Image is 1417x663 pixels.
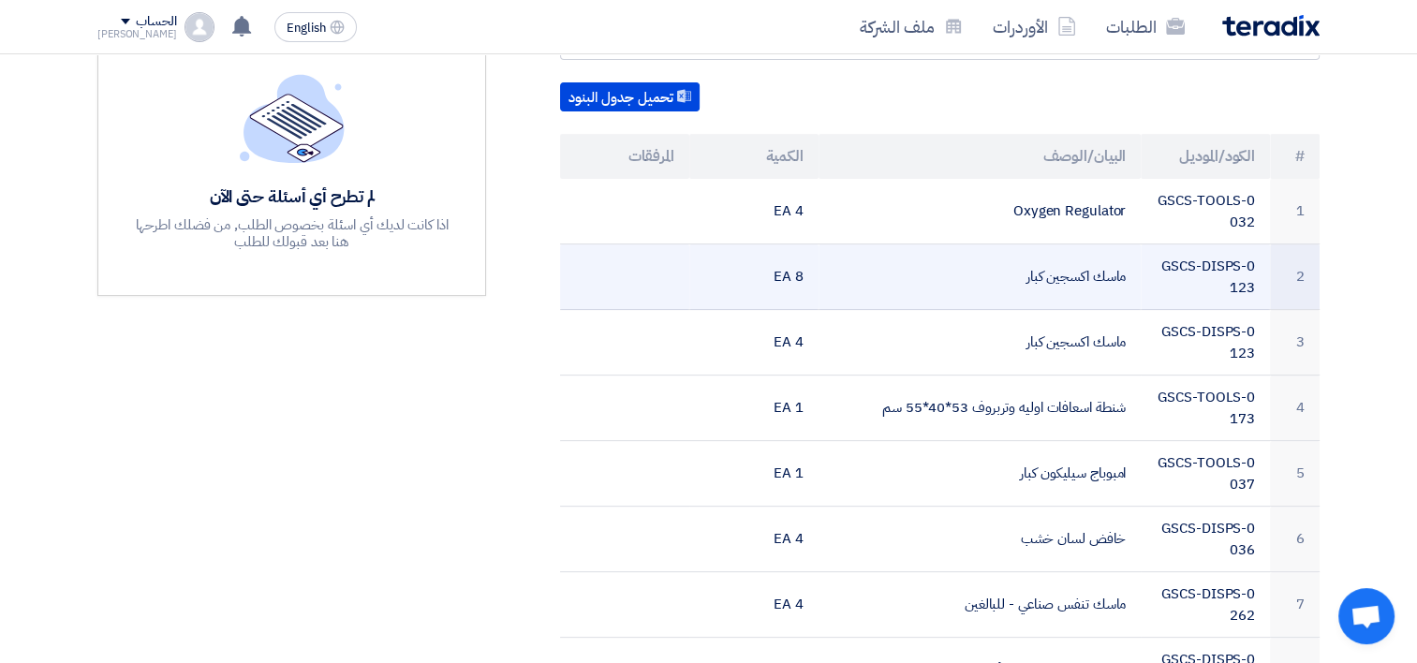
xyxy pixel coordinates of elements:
a: الطلبات [1091,5,1200,49]
td: 2 [1270,244,1320,310]
th: الكود/الموديل [1141,134,1270,179]
td: 5 [1270,441,1320,507]
div: Open chat [1338,588,1395,644]
td: ماسك اكسجين كبار [819,310,1142,376]
td: ماسك تنفس صناعي - للبالغين [819,572,1142,638]
th: المرفقات [560,134,689,179]
div: اذا كانت لديك أي اسئلة بخصوص الطلب, من فضلك اطرحها هنا بعد قبولك للطلب [133,216,451,250]
td: 4 EA [689,572,819,638]
td: 4 [1270,376,1320,441]
td: 1 [1270,179,1320,244]
button: English [274,12,357,42]
td: GSCS-DISPS-0036 [1141,507,1270,572]
a: ملف الشركة [845,5,978,49]
td: 1 EA [689,376,819,441]
td: 4 EA [689,507,819,572]
td: امبوباج سيليكون كبار [819,441,1142,507]
td: 6 [1270,507,1320,572]
img: empty_state_list.svg [240,74,345,162]
td: GSCS-TOOLS-0173 [1141,376,1270,441]
td: شنطة اسعافات اوليه وتربروف 53*40*55 سم [819,376,1142,441]
img: profile_test.png [185,12,214,42]
td: 1 EA [689,441,819,507]
th: البيان/الوصف [819,134,1142,179]
td: GSCS-TOOLS-0037 [1141,441,1270,507]
img: Teradix logo [1222,15,1320,37]
span: English [287,22,326,35]
td: 7 [1270,572,1320,638]
button: تحميل جدول البنود [560,82,700,112]
th: # [1270,134,1320,179]
td: خافض لسان خشب [819,507,1142,572]
a: الأوردرات [978,5,1091,49]
td: 3 [1270,310,1320,376]
td: 4 EA [689,179,819,244]
td: GSCS-DISPS-0123 [1141,244,1270,310]
td: Oxygen Regulator [819,179,1142,244]
div: [PERSON_NAME] [97,29,177,39]
div: لم تطرح أي أسئلة حتى الآن [133,185,451,207]
td: GSCS-TOOLS-0032 [1141,179,1270,244]
div: الحساب [136,14,176,30]
th: الكمية [689,134,819,179]
td: ماسك اكسجين كبار [819,244,1142,310]
td: 4 EA [689,310,819,376]
td: GSCS-DISPS-0123 [1141,310,1270,376]
td: 8 EA [689,244,819,310]
td: GSCS-DISPS-0262 [1141,572,1270,638]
